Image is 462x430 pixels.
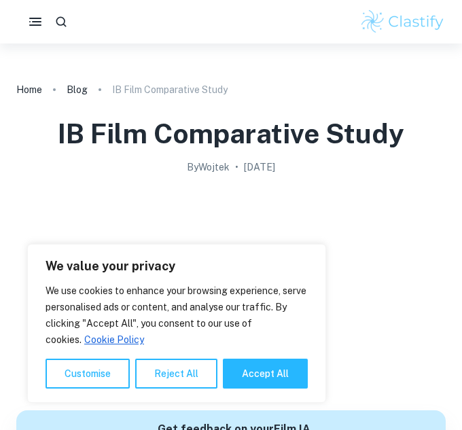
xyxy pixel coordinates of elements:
[67,80,88,99] a: Blog
[135,359,217,389] button: Reject All
[16,180,446,395] img: IB Film Comparative Study cover image
[84,334,145,346] a: Cookie Policy
[359,8,446,35] img: Clastify logo
[58,115,404,151] h1: IB Film Comparative Study
[112,82,228,97] p: IB Film Comparative Study
[27,244,326,403] div: We value your privacy
[187,160,230,175] h2: By Wojtek
[46,283,308,348] p: We use cookies to enhance your browsing experience, serve personalised ads or content, and analys...
[16,80,42,99] a: Home
[46,258,308,274] p: We value your privacy
[235,160,238,175] p: •
[46,359,130,389] button: Customise
[223,359,308,389] button: Accept All
[244,160,275,175] h2: [DATE]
